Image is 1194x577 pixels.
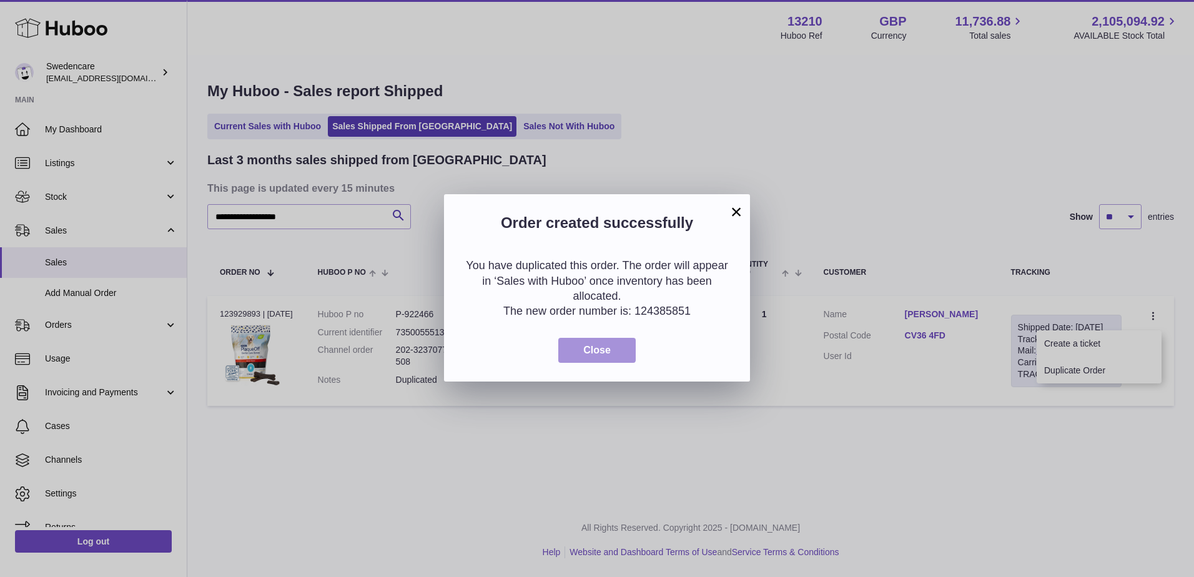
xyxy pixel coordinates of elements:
span: Close [583,345,611,355]
p: You have duplicated this order. The order will appear in ‘Sales with Huboo’ once inventory has be... [463,258,731,303]
h2: Order created successfully [463,213,731,239]
p: The new order number is: 124385851 [463,303,731,318]
button: Close [558,338,636,363]
button: × [729,204,744,219]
